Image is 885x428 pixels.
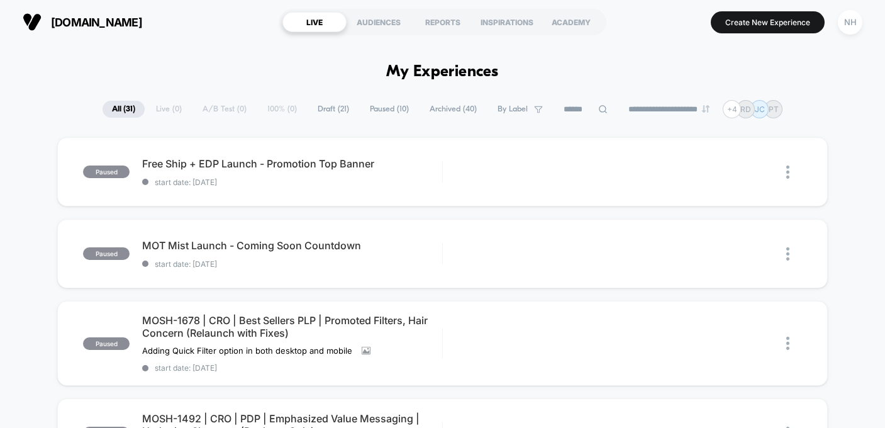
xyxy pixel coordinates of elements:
[83,166,130,178] span: paused
[142,346,352,356] span: Adding Quick Filter option in both desktop and mobile
[347,12,411,32] div: AUDIENCES
[539,12,603,32] div: ACADEMY
[786,166,789,179] img: close
[411,12,475,32] div: REPORTS
[475,12,539,32] div: INSPIRATIONS
[740,104,751,114] p: RD
[51,16,142,29] span: [DOMAIN_NAME]
[786,337,789,350] img: close
[282,12,347,32] div: LIVE
[83,247,130,260] span: paused
[142,314,442,339] span: MOSH-1678 | CRO | Best Sellers PLP | Promoted Filters, Hair Concern (Relaunch with Fixes)
[103,101,145,118] span: All ( 31 )
[142,239,442,252] span: MOT Mist Launch - Coming Soon Countdown
[142,177,442,187] span: start date: [DATE]
[23,13,42,31] img: Visually logo
[702,105,710,113] img: end
[711,11,825,33] button: Create New Experience
[769,104,779,114] p: PT
[498,104,528,114] span: By Label
[723,100,741,118] div: + 4
[360,101,418,118] span: Paused ( 10 )
[420,101,486,118] span: Archived ( 40 )
[834,9,866,35] button: NH
[142,363,442,373] span: start date: [DATE]
[308,101,359,118] span: Draft ( 21 )
[386,63,499,81] h1: My Experiences
[83,337,130,350] span: paused
[19,12,146,32] button: [DOMAIN_NAME]
[142,157,442,170] span: Free Ship + EDP Launch - Promotion Top Banner
[755,104,765,114] p: JC
[786,247,789,261] img: close
[838,10,862,35] div: NH
[142,259,442,269] span: start date: [DATE]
